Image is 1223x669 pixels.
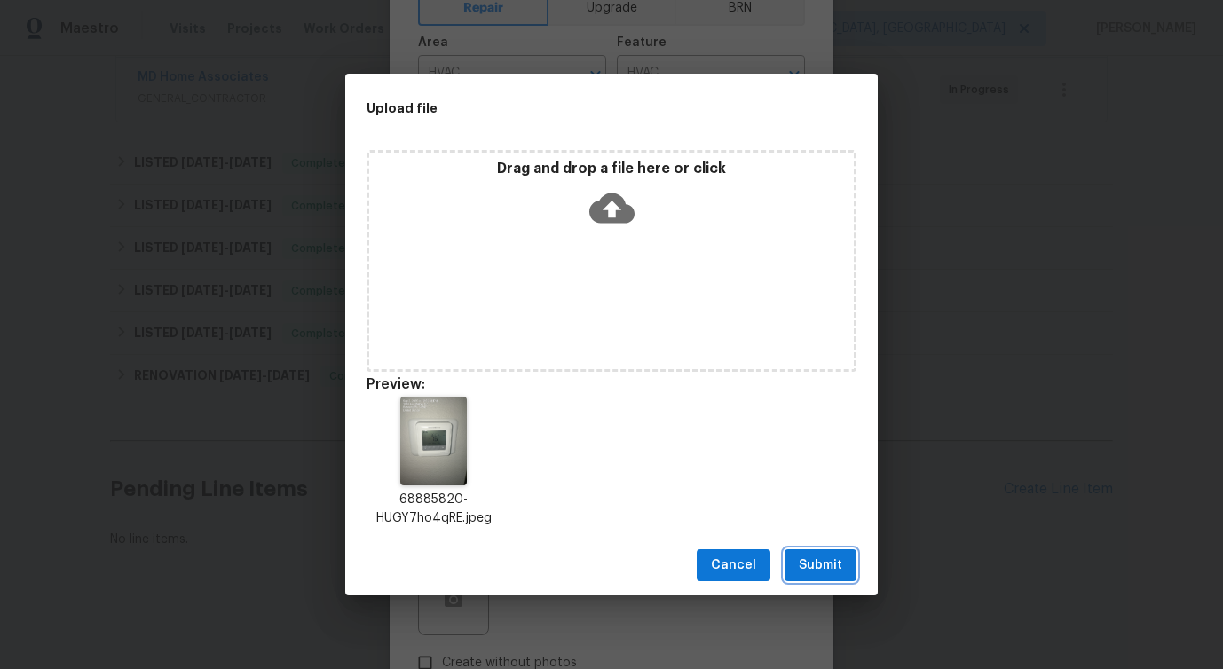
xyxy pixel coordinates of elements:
p: Drag and drop a file here or click [369,160,854,178]
button: Submit [785,549,856,582]
span: Cancel [711,555,756,577]
p: 68885820-HUGY7ho4qRE.jpeg [367,491,501,528]
button: Cancel [697,549,770,582]
h2: Upload file [367,98,777,118]
span: Submit [799,555,842,577]
img: Z [400,397,467,485]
